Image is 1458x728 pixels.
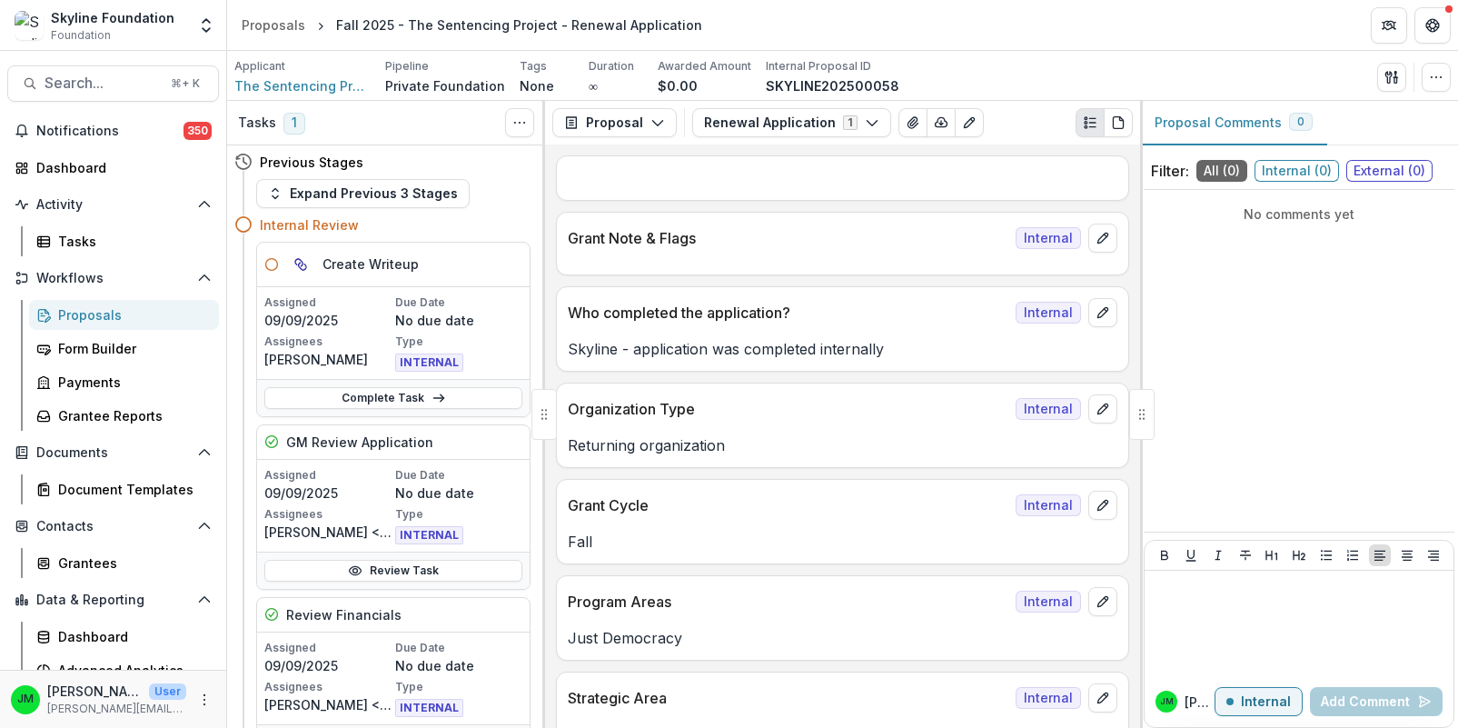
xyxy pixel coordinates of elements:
button: Ordered List [1342,544,1364,566]
button: Align Center [1396,544,1418,566]
div: Grantee Reports [58,406,204,425]
p: Fall [568,531,1117,553]
span: Internal ( 0 ) [1255,160,1339,182]
p: Awarded Amount [658,58,751,75]
button: Toggle View Cancelled Tasks [505,108,534,137]
nav: breadcrumb [234,12,709,38]
button: Expand Previous 3 Stages [256,179,470,208]
button: Renewal Application1 [692,108,891,137]
a: Dashboard [7,153,219,183]
button: Align Left [1369,544,1391,566]
p: Returning organization [568,434,1117,456]
p: Assignees [264,334,392,350]
button: Italicize [1207,544,1229,566]
div: Tasks [58,232,204,251]
span: INTERNAL [395,699,463,717]
h5: Review Financials [286,605,402,624]
div: Jenny Montoya [1160,697,1174,706]
span: 1 [283,113,305,135]
div: Dashboard [58,627,204,646]
p: No due date [395,656,522,675]
p: [PERSON_NAME] [1185,693,1215,712]
p: No due date [395,484,522,503]
button: PDF view [1104,108,1133,137]
p: Pipeline [385,58,429,75]
h5: GM Review Application [286,433,433,452]
div: Form Builder [58,339,204,358]
button: Partners [1371,7,1407,44]
span: The Sentencing Project [234,76,371,95]
p: Due Date [395,640,522,656]
img: Skyline Foundation [15,11,44,40]
div: Document Templates [58,480,204,499]
p: Skyline - application was completed internally [568,338,1117,360]
p: Duration [589,58,634,75]
button: Plaintext view [1076,108,1105,137]
a: Complete Task [264,387,522,409]
span: Internal [1016,302,1081,324]
a: Grantee Reports [29,401,219,431]
button: Get Help [1414,7,1451,44]
div: Fall 2025 - The Sentencing Project - Renewal Application [336,15,702,35]
button: Open Activity [7,190,219,219]
a: Review Task [264,560,522,582]
p: $0.00 [658,76,698,95]
p: Assigned [264,294,392,311]
a: Advanced Analytics [29,655,219,685]
p: 09/09/2025 [264,656,392,675]
button: Bullet List [1315,544,1337,566]
p: Internal [1241,694,1291,710]
p: Type [395,679,522,695]
span: External ( 0 ) [1346,160,1433,182]
p: [PERSON_NAME] <[PERSON_NAME][EMAIL_ADDRESS][DOMAIN_NAME]> [264,523,392,542]
p: Due Date [395,467,522,484]
span: Search... [45,75,160,92]
button: Internal [1215,687,1303,716]
div: Jenny Montoya [17,693,34,705]
h5: Create Writeup [322,254,419,274]
button: Open entity switcher [193,7,219,44]
span: Contacts [36,519,190,534]
button: edit [1088,587,1117,616]
p: Assigned [264,640,392,656]
div: Skyline Foundation [51,8,174,27]
p: Strategic Area [568,687,1008,709]
button: Open Documents [7,438,219,467]
span: Internal [1016,227,1081,249]
p: Type [395,506,522,523]
span: Notifications [36,124,183,139]
p: Filter: [1151,160,1189,182]
div: ⌘ + K [167,74,203,94]
p: Organization Type [568,398,1008,420]
p: Assignees [264,679,392,695]
button: edit [1088,298,1117,327]
a: Payments [29,367,219,397]
p: Private Foundation [385,76,505,95]
p: None [520,76,554,95]
button: edit [1088,491,1117,520]
button: Open Data & Reporting [7,585,219,614]
button: Proposal [552,108,677,137]
button: Open Workflows [7,264,219,293]
p: [PERSON_NAME] <[PERSON_NAME][EMAIL_ADDRESS][DOMAIN_NAME]> [264,695,392,714]
span: Internal [1016,591,1081,613]
button: Proposal Comments [1140,101,1327,145]
h3: Tasks [238,115,276,131]
p: Assignees [264,506,392,523]
p: [PERSON_NAME][EMAIL_ADDRESS][DOMAIN_NAME] [47,701,186,717]
button: Align Right [1423,544,1444,566]
span: INTERNAL [395,526,463,544]
p: Internal Proposal ID [766,58,871,75]
a: Document Templates [29,474,219,504]
button: edit [1088,683,1117,713]
a: Proposals [234,12,312,38]
button: edit [1088,394,1117,424]
button: Bold [1154,544,1175,566]
button: Search... [7,65,219,102]
p: [PERSON_NAME] [47,682,142,701]
div: Dashboard [36,158,204,177]
button: Add Comment [1310,687,1443,716]
button: Heading 2 [1288,544,1310,566]
div: Grantees [58,553,204,573]
p: Tags [520,58,547,75]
